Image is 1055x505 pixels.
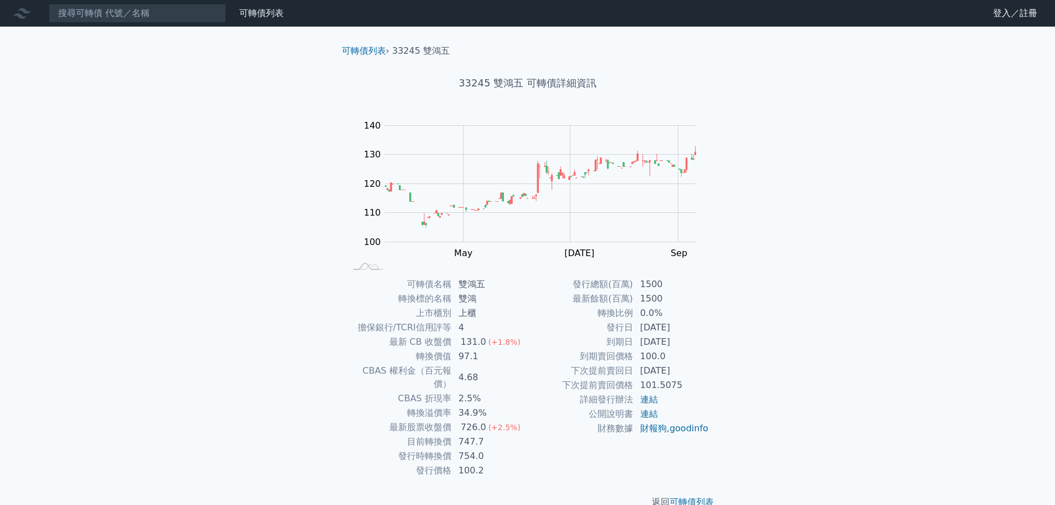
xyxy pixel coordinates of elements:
tspan: 120 [364,178,381,189]
td: 最新餘額(百萬) [528,292,634,306]
td: 轉換比例 [528,306,634,320]
span: (+1.8%) [488,338,521,346]
a: 財報狗 [640,423,667,433]
td: 發行總額(百萬) [528,277,634,292]
td: 1500 [634,277,709,292]
tspan: 110 [364,207,381,218]
td: 下次提前賣回日 [528,364,634,378]
td: 2.5% [452,391,528,406]
tspan: May [454,248,472,258]
td: 到期日 [528,335,634,349]
td: 4 [452,320,528,335]
td: 到期賣回價格 [528,349,634,364]
td: 轉換標的名稱 [346,292,452,306]
td: , [634,421,709,436]
td: 最新 CB 收盤價 [346,335,452,349]
li: 33245 雙鴻五 [392,44,450,58]
td: 754.0 [452,449,528,463]
td: 最新股票收盤價 [346,420,452,435]
td: 財務數據 [528,421,634,436]
td: [DATE] [634,364,709,378]
td: 101.5075 [634,378,709,392]
td: 100.2 [452,463,528,478]
a: 可轉債列表 [239,8,284,18]
td: 97.1 [452,349,528,364]
td: 發行時轉換價 [346,449,452,463]
td: 發行日 [528,320,634,335]
td: [DATE] [634,320,709,335]
td: 轉換溢價率 [346,406,452,420]
td: 上市櫃別 [346,306,452,320]
g: Chart [358,120,713,258]
td: 目前轉換價 [346,435,452,449]
td: 雙鴻五 [452,277,528,292]
td: 1500 [634,292,709,306]
td: 下次提前賣回價格 [528,378,634,392]
li: › [342,44,389,58]
a: 可轉債列表 [342,45,386,56]
td: 上櫃 [452,306,528,320]
a: 連結 [640,394,658,405]
a: goodinfo [670,423,708,433]
td: 34.9% [452,406,528,420]
td: 4.68 [452,364,528,391]
td: 公開說明書 [528,407,634,421]
span: (+2.5%) [488,423,521,432]
div: 131.0 [459,335,488,349]
td: 747.7 [452,435,528,449]
td: 0.0% [634,306,709,320]
tspan: Sep [671,248,687,258]
tspan: [DATE] [564,248,594,258]
a: 登入／註冊 [984,4,1046,22]
h1: 33245 雙鴻五 可轉債詳細資訊 [333,75,723,91]
td: 發行價格 [346,463,452,478]
td: CBAS 權利金（百元報價） [346,364,452,391]
td: [DATE] [634,335,709,349]
tspan: 130 [364,149,381,160]
input: 搜尋可轉債 代號／名稱 [49,4,226,23]
td: 擔保銀行/TCRI信用評等 [346,320,452,335]
a: 連結 [640,409,658,419]
td: 可轉債名稱 [346,277,452,292]
td: 100.0 [634,349,709,364]
td: 詳細發行辦法 [528,392,634,407]
tspan: 100 [364,237,381,247]
td: CBAS 折現率 [346,391,452,406]
td: 轉換價值 [346,349,452,364]
td: 雙鴻 [452,292,528,306]
div: 726.0 [459,421,488,434]
tspan: 140 [364,120,381,131]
